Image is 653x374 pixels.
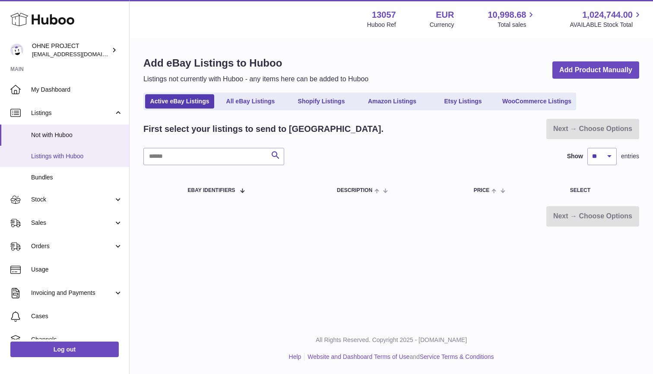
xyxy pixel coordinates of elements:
[304,353,494,361] li: and
[31,219,114,227] span: Sales
[430,21,454,29] div: Currency
[31,86,123,94] span: My Dashboard
[337,188,372,193] span: Description
[488,9,526,21] span: 10,998.68
[32,51,127,58] span: [EMAIL_ADDRESS][DOMAIN_NAME]
[498,21,536,29] span: Total sales
[143,74,368,84] p: Listings not currently with Huboo - any items here can be added to Huboo
[307,353,409,360] a: Website and Dashboard Terms of Use
[10,44,23,57] img: support@ohneproject.com
[287,94,356,109] a: Shopify Listings
[136,336,646,344] p: All Rights Reserved. Copyright 2025 - [DOMAIN_NAME]
[488,9,536,29] a: 10,998.68 Total sales
[570,21,643,29] span: AVAILABLE Stock Total
[567,152,583,160] label: Show
[188,188,235,193] span: eBay Identifiers
[570,188,631,193] div: Select
[31,242,114,250] span: Orders
[31,195,114,204] span: Stock
[372,9,396,21] strong: 13057
[428,94,498,109] a: Etsy Listings
[367,21,396,29] div: Huboo Ref
[31,109,114,117] span: Listings
[499,94,574,109] a: WooCommerce Listings
[10,342,119,357] a: Log out
[31,336,123,344] span: Channels
[31,152,123,160] span: Listings with Huboo
[31,265,123,274] span: Usage
[31,131,123,139] span: Not with Huboo
[216,94,285,109] a: All eBay Listings
[358,94,427,109] a: Amazon Listings
[552,61,639,79] a: Add Product Manually
[436,9,454,21] strong: EUR
[143,56,368,70] h1: Add eBay Listings to Huboo
[32,42,110,58] div: OHNE PROJECT
[31,173,123,182] span: Bundles
[582,9,633,21] span: 1,024,744.00
[143,123,384,135] h2: First select your listings to send to [GEOGRAPHIC_DATA].
[289,353,301,360] a: Help
[31,289,114,297] span: Invoicing and Payments
[474,188,490,193] span: Price
[420,353,494,360] a: Service Terms & Conditions
[570,9,643,29] a: 1,024,744.00 AVAILABLE Stock Total
[145,94,214,109] a: Active eBay Listings
[621,152,639,160] span: entries
[31,312,123,320] span: Cases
